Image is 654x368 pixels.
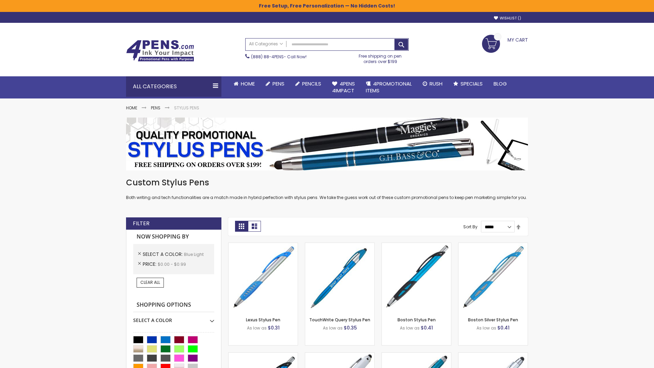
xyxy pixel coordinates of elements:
[366,80,412,94] span: 4PROMOTIONAL ITEMS
[158,261,186,267] span: $0.00 - $0.99
[126,40,194,62] img: 4Pens Custom Pens and Promotional Products
[488,76,512,91] a: Blog
[461,80,483,87] span: Specials
[126,105,137,111] a: Home
[126,118,528,170] img: Stylus Pens
[494,80,507,87] span: Blog
[137,278,164,287] a: Clear All
[352,51,409,64] div: Free shipping on pen orders over $199
[497,324,510,331] span: $0.41
[229,243,298,312] img: Lexus Stylus Pen-Blue - Light
[143,251,184,258] span: Select A Color
[448,76,488,91] a: Specials
[302,80,321,87] span: Pencils
[360,76,417,98] a: 4PROMOTIONALITEMS
[382,243,451,312] img: Boston Stylus Pen-Blue - Light
[241,80,255,87] span: Home
[251,54,307,60] span: - Call Now!
[246,39,286,50] a: All Categories
[430,80,442,87] span: Rush
[327,76,360,98] a: 4Pens4impact
[235,221,248,232] strong: Grid
[305,243,374,248] a: TouchWrite Query Stylus Pen-Blue Light
[477,325,496,331] span: As low as
[184,251,204,257] span: Blue Light
[246,317,280,323] a: Lexus Stylus Pen
[458,352,528,358] a: Silver Cool Grip Stylus Pen-Blue - Light
[305,352,374,358] a: Kimberly Logo Stylus Pens-LT-Blue
[174,105,199,111] strong: Stylus Pens
[229,352,298,358] a: Lexus Metallic Stylus Pen-Blue - Light
[400,325,420,331] span: As low as
[421,324,433,331] span: $0.41
[229,243,298,248] a: Lexus Stylus Pen-Blue - Light
[260,76,290,91] a: Pens
[398,317,436,323] a: Boston Stylus Pen
[305,243,374,312] img: TouchWrite Query Stylus Pen-Blue Light
[309,317,370,323] a: TouchWrite Query Stylus Pen
[290,76,327,91] a: Pencils
[272,80,284,87] span: Pens
[133,312,214,324] div: Select A Color
[126,177,528,188] h1: Custom Stylus Pens
[382,243,451,248] a: Boston Stylus Pen-Blue - Light
[126,177,528,201] div: Both writing and tech functionalities are a match made in hybrid perfection with stylus pens. We ...
[494,16,521,21] a: Wishlist
[458,243,528,312] img: Boston Silver Stylus Pen-Blue - Light
[344,324,357,331] span: $0.35
[458,243,528,248] a: Boston Silver Stylus Pen-Blue - Light
[133,298,214,312] strong: Shopping Options
[332,80,355,94] span: 4Pens 4impact
[133,220,150,227] strong: Filter
[249,41,283,47] span: All Categories
[143,261,158,267] span: Price
[268,324,280,331] span: $0.31
[126,76,221,97] div: All Categories
[151,105,160,111] a: Pens
[247,325,267,331] span: As low as
[251,54,284,60] a: (888) 88-4PENS
[382,352,451,358] a: Lory Metallic Stylus Pen-Blue - Light
[140,279,160,285] span: Clear All
[323,325,343,331] span: As low as
[228,76,260,91] a: Home
[463,224,478,230] label: Sort By
[468,317,518,323] a: Boston Silver Stylus Pen
[417,76,448,91] a: Rush
[133,230,214,244] strong: Now Shopping by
